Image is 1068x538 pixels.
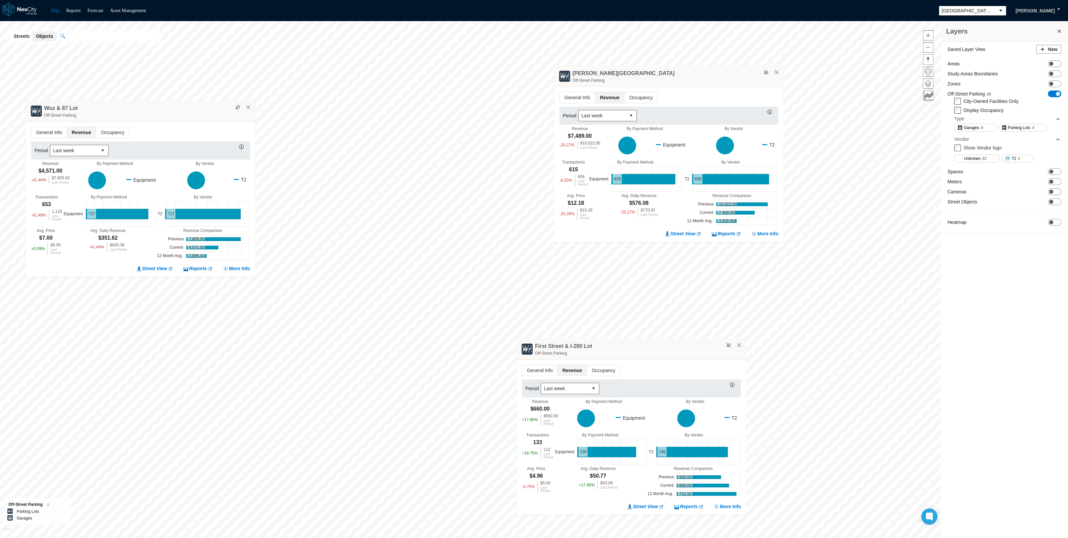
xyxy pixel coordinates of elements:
[679,491,692,496] text: 752.50
[964,124,979,131] span: Garages
[10,32,33,41] button: Streets
[1002,155,1033,163] button: T26
[600,486,617,489] div: Last Period
[627,503,664,510] a: Street View
[647,433,741,437] div: By Vendor
[751,230,778,237] button: More Info
[544,385,586,392] span: Last week
[558,399,650,404] div: By Payment Method
[573,77,780,84] div: Off-Street Parking
[649,450,654,454] text: T2
[535,350,743,357] div: Off-Street Parking
[954,136,969,142] div: Vendor
[714,503,741,510] button: More Info
[687,219,713,223] text: 12 Month Avg.
[947,168,963,175] label: Spaces
[588,160,683,165] div: By Payment Method
[580,141,600,145] div: $10,022.00
[589,383,599,394] button: select
[522,365,557,376] span: General Info
[674,503,704,510] a: Reports
[982,155,987,162] span: 82
[947,91,991,98] label: Off-Street Parking
[774,69,780,75] button: Close popup
[995,6,1006,15] button: select
[1009,5,1062,16] button: [PERSON_NAME]
[646,466,741,471] div: Revenue Comparison
[544,447,553,452] div: 112
[757,230,778,237] span: More Info
[641,208,658,212] div: $770.92
[8,501,66,508] div: Off-Street Parking
[540,481,550,485] div: $5.00
[34,147,50,154] label: Period
[647,491,673,496] text: 12 Month Avg.
[530,472,543,480] div: $4.96
[947,198,977,205] label: Street Objects
[52,181,70,184] div: Last Period
[31,210,46,221] div: -41.49 %
[670,230,695,237] span: Street View
[137,265,173,272] a: Street View
[581,112,623,119] span: Last week
[44,105,78,112] h4: Woz & 87 Lot
[67,127,96,138] span: Revenue
[183,265,213,272] a: Reports
[660,483,674,488] text: Current
[680,503,698,510] span: Reports
[110,8,146,13] a: Asset Management
[568,199,584,207] div: $12.18
[614,177,621,181] text: 629
[923,43,933,52] span: Zoom out
[526,433,549,437] div: Transactions
[66,8,81,13] a: Reports
[563,112,578,119] label: Period
[590,472,606,480] div: $50.77
[559,141,575,150] div: -25.27 %
[168,237,184,241] text: Previous
[544,453,553,459] div: Last Period
[580,213,593,220] div: Last Period
[711,230,741,237] a: Reports
[923,42,933,53] button: Zoom out
[562,160,585,165] div: Transactions
[736,342,742,348] button: Close popup
[624,92,657,103] span: Occupancy
[1016,7,1055,14] span: [PERSON_NAME]
[679,475,692,479] text: 560.00
[35,195,58,199] div: Transactions
[53,147,95,154] span: Last week
[51,243,61,247] div: $6.99
[954,155,1000,163] button: Unknown82
[544,414,558,418] div: $560.00
[52,176,70,180] div: $7,805.00
[719,210,735,215] text: 7,489.00
[954,115,964,122] div: Type
[578,175,588,179] div: 656
[954,114,1061,124] div: Type
[36,33,53,40] span: Objects
[533,439,542,446] div: 133
[600,126,689,131] div: By Payment Method
[560,92,595,103] span: General Info
[620,208,635,217] div: -25.27 %
[155,228,250,233] div: Revenue Comparison
[43,161,59,166] div: Revenue
[719,202,737,206] text: 10,022.00
[923,55,933,64] span: Reset bearing to north
[947,46,985,53] label: Saved Layer View
[700,210,713,215] text: Current
[568,132,592,140] div: $7,489.00
[964,108,1004,113] label: Display Occupancy
[621,193,657,198] div: Avg. Daily Revenue
[160,161,250,166] div: By Vendor
[62,195,156,199] div: By Payment Method
[156,195,250,199] div: By Vendor
[679,483,692,488] text: 660.00
[235,105,240,110] img: svg%3e
[947,219,967,226] label: Heatmap
[522,447,538,459] div: + 18.75 %
[223,265,250,272] button: More Info
[1048,46,1058,53] span: New
[580,450,587,454] text: 136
